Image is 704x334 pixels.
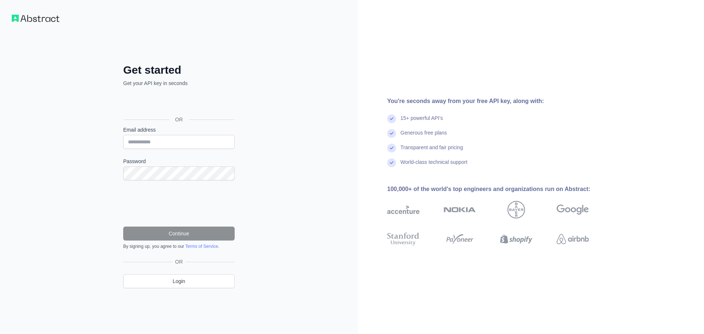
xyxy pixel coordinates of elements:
div: World-class technical support [400,158,467,173]
label: Email address [123,126,235,133]
img: check mark [387,144,396,153]
a: Login [123,274,235,288]
img: bayer [507,201,525,219]
div: You're seconds away from your free API key, along with: [387,97,612,106]
span: OR [172,258,186,265]
label: Password [123,158,235,165]
img: shopify [500,231,532,247]
img: check mark [387,129,396,138]
img: check mark [387,114,396,123]
div: Generous free plans [400,129,447,144]
a: Terms of Service [185,244,218,249]
span: OR [169,116,189,123]
img: payoneer [444,231,476,247]
p: Get your API key in seconds [123,80,235,87]
img: airbnb [557,231,589,247]
img: nokia [444,201,476,219]
div: 100,000+ of the world's top engineers and organizations run on Abstract: [387,185,612,194]
img: check mark [387,158,396,167]
iframe: Sign in with Google Button [120,95,237,111]
div: Transparent and fair pricing [400,144,463,158]
img: stanford university [387,231,419,247]
img: Workflow [12,15,59,22]
button: Continue [123,227,235,241]
img: accenture [387,201,419,219]
img: google [557,201,589,219]
div: 15+ powerful API's [400,114,443,129]
h2: Get started [123,63,235,77]
div: By signing up, you agree to our . [123,243,235,249]
iframe: reCAPTCHA [123,189,235,218]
